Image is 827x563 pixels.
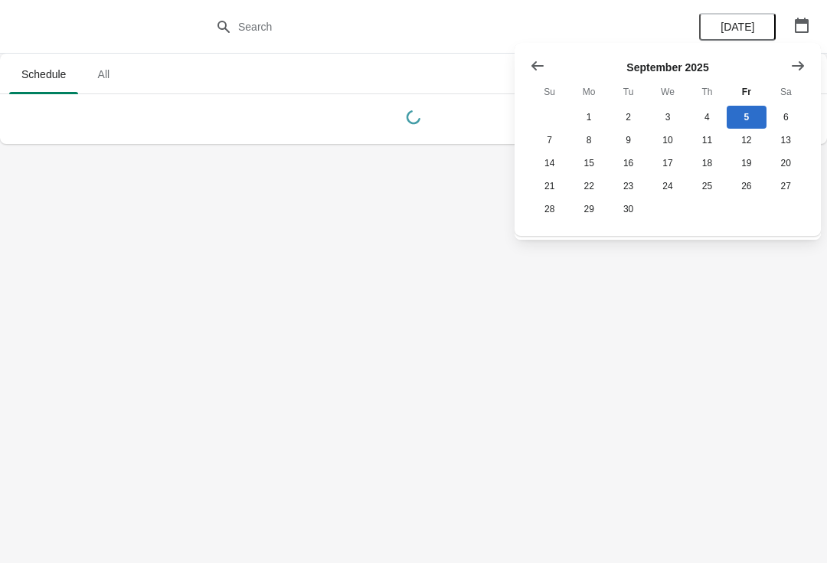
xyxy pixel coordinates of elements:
[784,52,812,80] button: Show next month, October 2025
[609,106,648,129] button: Tuesday September 2 2025
[727,175,766,198] button: Friday September 26 2025
[530,175,569,198] button: Sunday September 21 2025
[648,78,687,106] th: Wednesday
[609,78,648,106] th: Tuesday
[530,152,569,175] button: Sunday September 14 2025
[699,13,776,41] button: [DATE]
[727,152,766,175] button: Friday September 19 2025
[569,152,608,175] button: Monday September 15 2025
[530,78,569,106] th: Sunday
[648,175,687,198] button: Wednesday September 24 2025
[688,152,727,175] button: Thursday September 18 2025
[609,198,648,221] button: Tuesday September 30 2025
[237,13,620,41] input: Search
[530,129,569,152] button: Sunday September 7 2025
[767,78,806,106] th: Saturday
[767,175,806,198] button: Saturday September 27 2025
[569,198,608,221] button: Monday September 29 2025
[9,61,78,88] span: Schedule
[648,106,687,129] button: Wednesday September 3 2025
[569,129,608,152] button: Monday September 8 2025
[688,129,727,152] button: Thursday September 11 2025
[530,198,569,221] button: Sunday September 28 2025
[688,106,727,129] button: Thursday September 4 2025
[767,152,806,175] button: Saturday September 20 2025
[569,78,608,106] th: Monday
[727,106,766,129] button: Today Friday September 5 2025
[609,129,648,152] button: Tuesday September 9 2025
[767,129,806,152] button: Saturday September 13 2025
[609,152,648,175] button: Tuesday September 16 2025
[569,106,608,129] button: Monday September 1 2025
[609,175,648,198] button: Tuesday September 23 2025
[524,52,551,80] button: Show previous month, August 2025
[569,175,608,198] button: Monday September 22 2025
[648,152,687,175] button: Wednesday September 17 2025
[721,21,754,33] span: [DATE]
[648,129,687,152] button: Wednesday September 10 2025
[688,78,727,106] th: Thursday
[767,106,806,129] button: Saturday September 6 2025
[688,175,727,198] button: Thursday September 25 2025
[727,129,766,152] button: Friday September 12 2025
[84,61,123,88] span: All
[727,78,766,106] th: Friday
